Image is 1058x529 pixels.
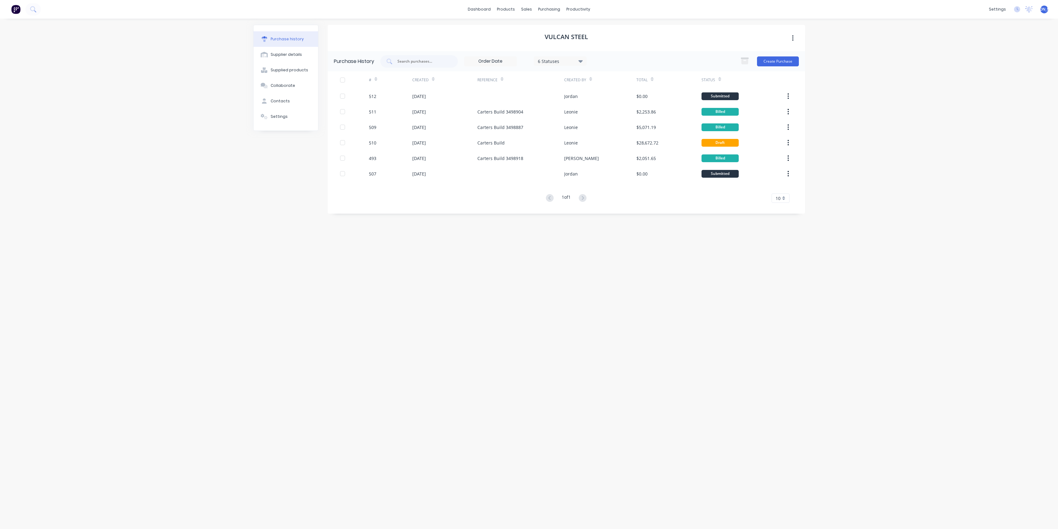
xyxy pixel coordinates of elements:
[564,93,578,100] div: Jordan
[636,140,658,146] div: $28,672.72
[412,93,426,100] div: [DATE]
[464,57,516,66] input: Order Date
[535,5,563,14] div: purchasing
[412,109,426,115] div: [DATE]
[369,171,376,177] div: 507
[271,83,295,88] div: Collaborate
[636,124,656,131] div: $5,071.19
[271,114,288,119] div: Settings
[702,123,739,131] div: Billed
[702,170,739,178] div: Submitted
[254,31,318,47] button: Purchase history
[254,78,318,93] button: Collaborate
[369,124,376,131] div: 509
[369,155,376,162] div: 493
[702,139,739,147] div: Draft
[271,52,302,57] div: Supplier details
[477,124,523,131] div: Carters Build 3498887
[369,77,371,83] div: #
[412,155,426,162] div: [DATE]
[563,5,593,14] div: productivity
[271,67,308,73] div: Supplied products
[564,109,578,115] div: Leonie
[986,5,1009,14] div: settings
[564,171,578,177] div: Jordan
[369,93,376,100] div: 512
[564,77,586,83] div: Created By
[477,140,505,146] div: Carters Build
[334,58,374,65] div: Purchase History
[477,155,523,162] div: Carters Build 3498918
[702,92,739,100] div: Submitted
[11,5,20,14] img: Factory
[254,62,318,78] button: Supplied products
[702,108,739,116] div: Billed
[538,58,582,64] div: 6 Statuses
[757,56,799,66] button: Create Purchase
[636,155,656,162] div: $2,051.65
[702,154,739,162] div: Billed
[564,155,599,162] div: [PERSON_NAME]
[477,77,498,83] div: Reference
[271,98,290,104] div: Contacts
[702,77,715,83] div: Status
[369,140,376,146] div: 510
[254,47,318,62] button: Supplier details
[562,194,571,203] div: 1 of 1
[254,93,318,109] button: Contacts
[776,195,781,202] span: 10
[636,171,648,177] div: $0.00
[477,109,523,115] div: Carters Build 3498904
[271,36,304,42] div: Purchase history
[636,77,648,83] div: Total
[636,93,648,100] div: $0.00
[412,140,426,146] div: [DATE]
[369,109,376,115] div: 511
[397,58,448,64] input: Search purchases...
[564,140,578,146] div: Leonie
[412,171,426,177] div: [DATE]
[412,124,426,131] div: [DATE]
[254,109,318,124] button: Settings
[518,5,535,14] div: sales
[465,5,494,14] a: dashboard
[545,33,588,41] h1: Vulcan Steel
[636,109,656,115] div: $2,253.86
[494,5,518,14] div: products
[412,77,429,83] div: Created
[564,124,578,131] div: Leonie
